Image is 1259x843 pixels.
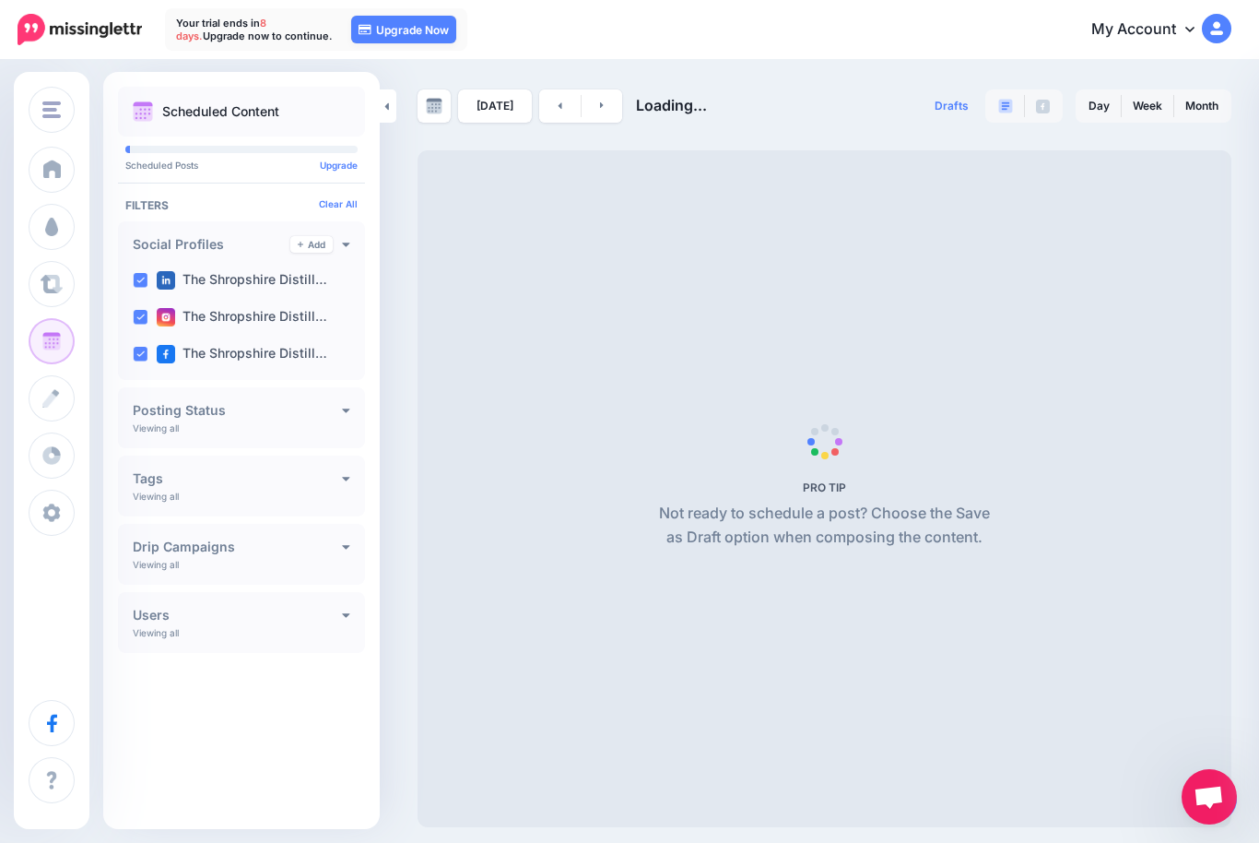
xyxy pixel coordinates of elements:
label: The Shropshire Distill… [157,345,327,363]
h5: PRO TIP [652,481,997,494]
a: Week [1122,91,1173,121]
span: Drafts [935,101,969,112]
img: calendar.png [133,101,153,122]
a: Clear All [319,198,358,209]
img: calendar-grey-darker.png [426,98,442,114]
span: 8 days. [176,17,266,42]
p: Viewing all [133,627,179,638]
img: paragraph-boxed.png [998,99,1013,113]
p: Viewing all [133,559,179,570]
img: instagram-square.png [157,308,175,327]
img: facebook-grey-square.png [1036,100,1050,113]
p: Viewing all [133,491,179,502]
img: Missinglettr [18,14,142,45]
p: Viewing all [133,422,179,433]
p: Not ready to schedule a post? Choose the Save as Draft option when composing the content. [652,502,997,550]
h4: Drip Campaigns [133,540,342,553]
a: [DATE] [458,89,532,123]
p: Your trial ends in Upgrade now to continue. [176,17,333,42]
a: My Account [1073,7,1231,53]
a: Drafts [924,89,980,123]
label: The Shropshire Distill… [157,308,327,327]
p: Scheduled Content [162,105,279,118]
div: Open chat [1182,769,1237,825]
label: The Shropshire Distill… [157,271,327,290]
h4: Social Profiles [133,238,290,251]
h4: Posting Status [133,404,342,417]
img: menu.png [42,101,61,118]
img: facebook-square.png [157,345,175,363]
a: Upgrade [320,160,358,171]
a: Day [1077,91,1121,121]
a: Month [1174,91,1230,121]
h4: Tags [133,472,342,485]
p: Scheduled Posts [125,160,358,170]
span: Loading... [636,96,707,114]
h4: Users [133,609,342,622]
a: Upgrade Now [351,16,456,43]
a: Add [290,236,333,253]
img: linkedin-square.png [157,271,175,290]
h4: Filters [125,198,358,212]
